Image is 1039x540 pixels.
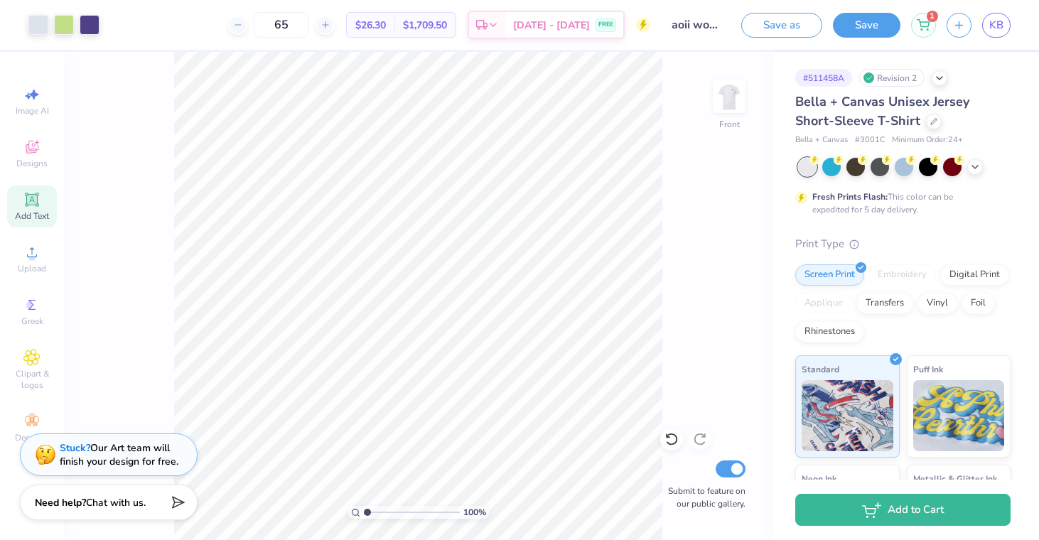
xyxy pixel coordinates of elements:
[660,485,745,510] label: Submit to feature on our public gallery.
[982,13,1011,38] a: KB
[913,380,1005,451] img: Puff Ink
[741,13,822,38] button: Save as
[802,380,893,451] img: Standard
[913,471,997,486] span: Metallic & Glitter Ink
[463,506,486,519] span: 100 %
[86,496,146,509] span: Chat with us.
[795,321,864,342] div: Rhinestones
[962,293,995,314] div: Foil
[892,134,963,146] span: Minimum Order: 24 +
[812,190,987,216] div: This color can be expedited for 5 day delivery.
[355,18,386,33] span: $26.30
[598,20,613,30] span: FREE
[403,18,447,33] span: $1,709.50
[795,264,864,286] div: Screen Print
[15,210,49,222] span: Add Text
[795,494,1011,526] button: Add to Cart
[913,362,943,377] span: Puff Ink
[917,293,957,314] div: Vinyl
[513,18,590,33] span: [DATE] - [DATE]
[802,471,836,486] span: Neon Ink
[60,441,90,455] strong: Stuck?
[15,432,49,443] span: Decorate
[795,293,852,314] div: Applique
[812,191,888,202] strong: Fresh Prints Flash:
[855,134,885,146] span: # 3001C
[21,315,43,327] span: Greek
[18,263,46,274] span: Upload
[661,11,731,39] input: Untitled Design
[989,17,1003,33] span: KB
[927,11,938,22] span: 1
[254,12,309,38] input: – –
[859,69,925,87] div: Revision 2
[868,264,936,286] div: Embroidery
[35,496,86,509] strong: Need help?
[802,362,839,377] span: Standard
[940,264,1009,286] div: Digital Print
[7,368,57,391] span: Clipart & logos
[795,134,848,146] span: Bella + Canvas
[16,105,49,117] span: Image AI
[715,82,743,111] img: Front
[833,13,900,38] button: Save
[719,118,740,131] div: Front
[60,441,178,468] div: Our Art team will finish your design for free.
[795,93,969,129] span: Bella + Canvas Unisex Jersey Short-Sleeve T-Shirt
[16,158,48,169] span: Designs
[795,69,852,87] div: # 511458A
[856,293,913,314] div: Transfers
[795,236,1011,252] div: Print Type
